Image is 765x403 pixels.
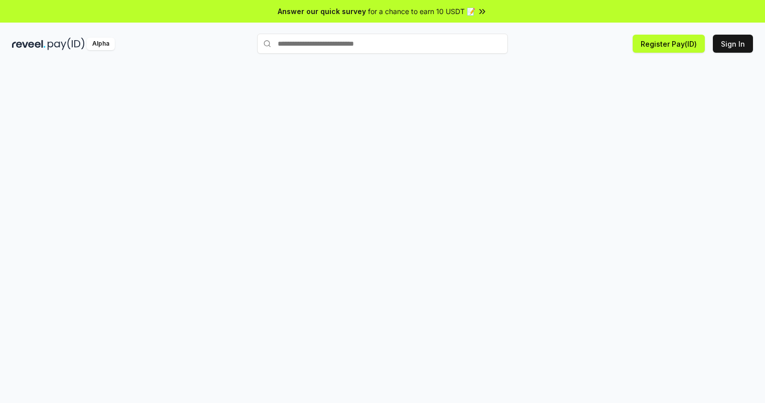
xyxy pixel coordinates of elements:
[48,38,85,50] img: pay_id
[368,6,475,17] span: for a chance to earn 10 USDT 📝
[713,35,753,53] button: Sign In
[633,35,705,53] button: Register Pay(ID)
[87,38,115,50] div: Alpha
[12,38,46,50] img: reveel_dark
[278,6,366,17] span: Answer our quick survey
